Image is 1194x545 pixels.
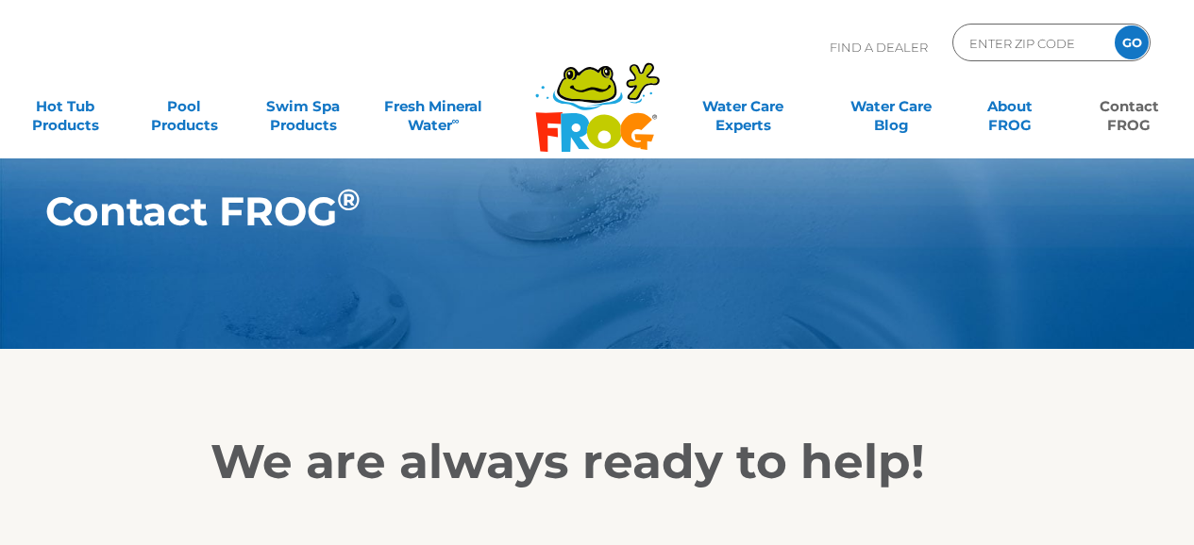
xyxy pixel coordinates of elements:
[257,88,349,125] a: Swim SpaProducts
[1115,25,1149,59] input: GO
[830,24,928,71] p: Find A Dealer
[45,189,1062,234] h1: Contact FROG
[138,88,230,125] a: PoolProducts
[210,434,984,490] h2: We are always ready to help!
[452,114,460,127] sup: ∞
[964,88,1056,125] a: AboutFROG
[1083,88,1175,125] a: ContactFROG
[376,88,492,125] a: Fresh MineralWater∞
[845,88,937,125] a: Water CareBlog
[337,182,361,218] sup: ®
[668,88,818,125] a: Water CareExperts
[19,88,111,125] a: Hot TubProducts
[525,38,670,153] img: Frog Products Logo
[967,29,1095,57] input: Zip Code Form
